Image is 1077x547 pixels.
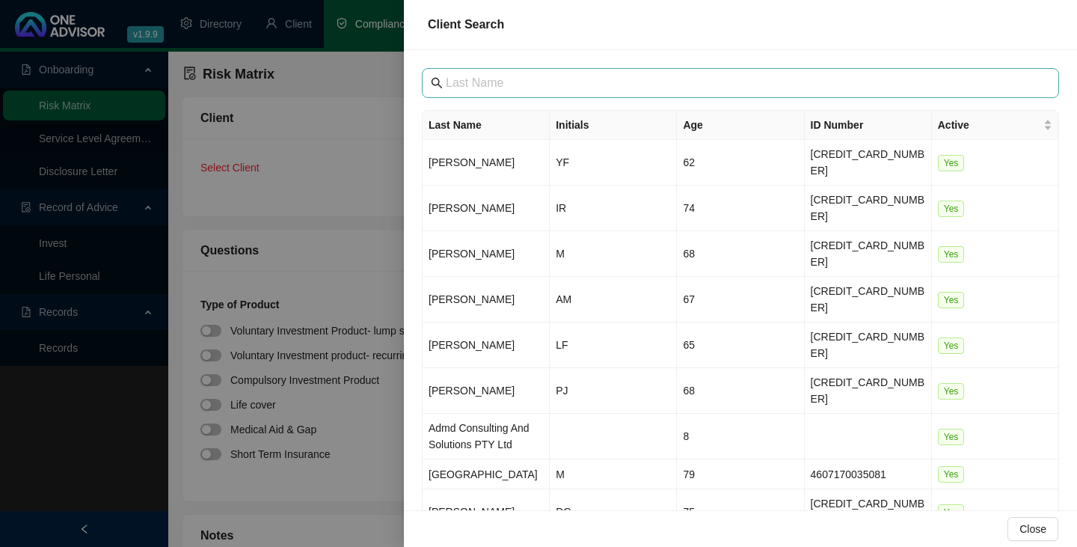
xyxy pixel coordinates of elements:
[550,186,677,231] td: IR
[938,117,1040,133] span: Active
[938,466,965,483] span: Yes
[550,459,677,489] td: M
[446,74,1038,92] input: Last Name
[805,489,932,535] td: [CREDIT_CARD_NUMBER]
[1007,517,1058,541] button: Close
[550,111,677,140] th: Initials
[683,385,695,397] span: 68
[683,430,689,442] span: 8
[423,111,550,140] th: Last Name
[805,111,932,140] th: ID Number
[423,231,550,277] td: [PERSON_NAME]
[938,337,965,354] span: Yes
[938,201,965,217] span: Yes
[428,18,504,31] span: Client Search
[550,140,677,186] td: YF
[1019,521,1046,537] span: Close
[677,111,804,140] th: Age
[805,186,932,231] td: [CREDIT_CARD_NUMBER]
[683,506,695,518] span: 75
[423,140,550,186] td: [PERSON_NAME]
[932,111,1059,140] th: Active
[423,414,550,459] td: Admd Consulting And Solutions PTY Ltd
[423,277,550,323] td: [PERSON_NAME]
[938,383,965,400] span: Yes
[683,293,695,305] span: 67
[550,368,677,414] td: PJ
[938,504,965,521] span: Yes
[550,277,677,323] td: AM
[805,459,932,489] td: 4607170035081
[683,339,695,351] span: 65
[938,246,965,263] span: Yes
[805,140,932,186] td: [CREDIT_CARD_NUMBER]
[550,323,677,368] td: LF
[683,468,695,480] span: 79
[683,156,695,168] span: 62
[550,231,677,277] td: M
[683,202,695,214] span: 74
[423,186,550,231] td: [PERSON_NAME]
[805,323,932,368] td: [CREDIT_CARD_NUMBER]
[805,231,932,277] td: [CREDIT_CARD_NUMBER]
[805,368,932,414] td: [CREDIT_CARD_NUMBER]
[938,155,965,171] span: Yes
[423,489,550,535] td: [PERSON_NAME]
[805,277,932,323] td: [CREDIT_CARD_NUMBER]
[423,459,550,489] td: [GEOGRAPHIC_DATA]
[423,323,550,368] td: [PERSON_NAME]
[683,248,695,260] span: 68
[423,368,550,414] td: [PERSON_NAME]
[550,489,677,535] td: DG
[938,429,965,445] span: Yes
[938,292,965,308] span: Yes
[431,77,443,89] span: search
